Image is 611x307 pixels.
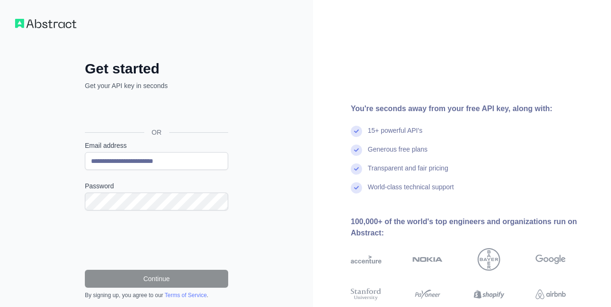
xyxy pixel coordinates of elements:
a: Terms of Service [165,292,206,299]
img: google [536,248,566,271]
img: accenture [351,248,381,271]
img: stanford university [351,287,381,302]
p: Get your API key in seconds [85,81,228,90]
div: Transparent and fair pricing [368,163,448,182]
div: Generous free plans [368,145,428,163]
div: 15+ powerful API's [368,126,422,145]
div: You're seconds away from your free API key, along with: [351,103,596,114]
img: check mark [351,145,362,156]
img: Workflow [15,19,76,28]
img: shopify [474,287,504,302]
iframe: reCAPTCHA [85,222,228,259]
span: OR [144,128,169,137]
label: Password [85,181,228,191]
img: payoneer [413,287,443,302]
label: Email address [85,141,228,150]
div: World-class technical support [368,182,454,201]
img: check mark [351,163,362,175]
img: check mark [351,126,362,137]
div: By signing up, you agree to our . [85,291,228,299]
h2: Get started [85,60,228,77]
img: check mark [351,182,362,194]
img: nokia [413,248,443,271]
img: bayer [478,248,500,271]
iframe: Sign in with Google Button [80,101,231,121]
img: airbnb [536,287,566,302]
div: 100,000+ of the world's top engineers and organizations run on Abstract: [351,216,596,239]
button: Continue [85,270,228,288]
